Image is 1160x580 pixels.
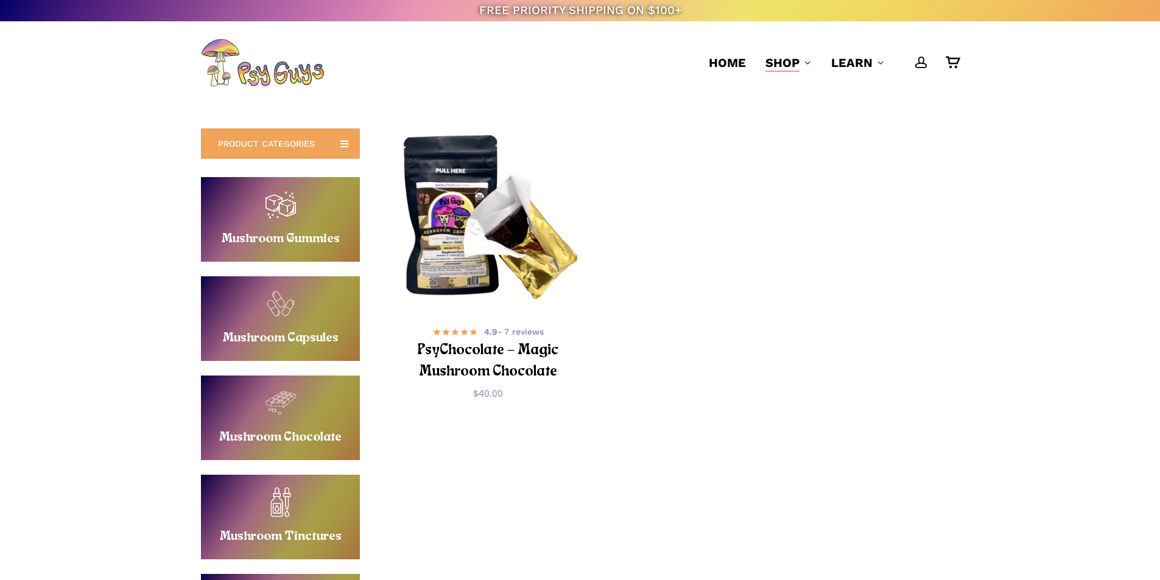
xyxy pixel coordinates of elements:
[399,131,577,309] a: PsyChocolate - Magic Mushroom Chocolate
[473,387,479,399] span: $
[709,54,746,71] a: Home
[484,327,497,337] b: 4.9
[414,324,562,378] a: 4.9- 7 reviews PsyChocolate – Magic Mushroom Chocolate
[946,56,959,69] a: Cart
[765,55,800,70] span: Shop
[831,55,873,70] span: Learn
[201,38,324,87] img: PsyGuys
[765,54,812,71] a: Shop
[699,21,959,104] nav: Main Menu
[414,340,562,383] h2: PsyChocolate – Magic Mushroom Chocolate
[201,128,360,159] a: PRODUCT CATEGORIES
[831,54,885,71] a: Learn
[473,387,503,399] bdi: 40.00
[218,138,315,150] span: PRODUCT CATEGORIES
[484,326,544,338] span: - 7 reviews
[399,131,577,309] img: Psy Guys mushroom chocolate bar packaging and unwrapped bar
[709,55,746,70] span: Home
